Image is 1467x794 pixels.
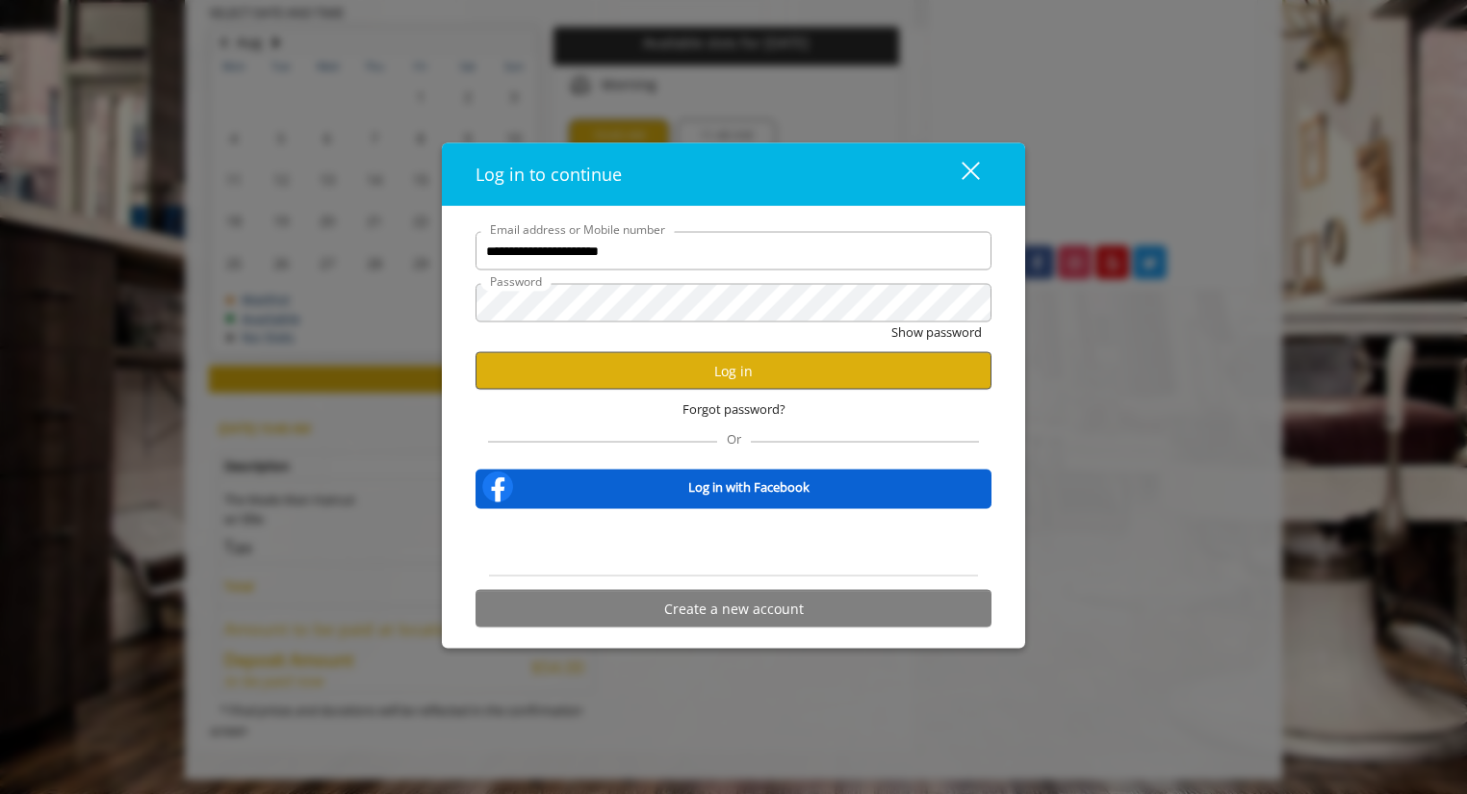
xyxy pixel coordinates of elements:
button: Create a new account [476,590,991,628]
img: facebook-logo [478,468,517,506]
div: close dialog [939,160,978,189]
label: Password [480,272,552,291]
input: Password [476,284,991,322]
span: Log in to continue [476,163,622,186]
b: Log in with Facebook [688,476,810,497]
iframe: Sign in with Google Button [636,522,832,564]
span: Forgot password? [682,399,785,420]
label: Email address or Mobile number [480,220,675,239]
button: close dialog [926,155,991,194]
button: Show password [891,322,982,343]
span: Or [717,430,751,448]
input: Email address or Mobile number [476,232,991,270]
button: Log in [476,352,991,390]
